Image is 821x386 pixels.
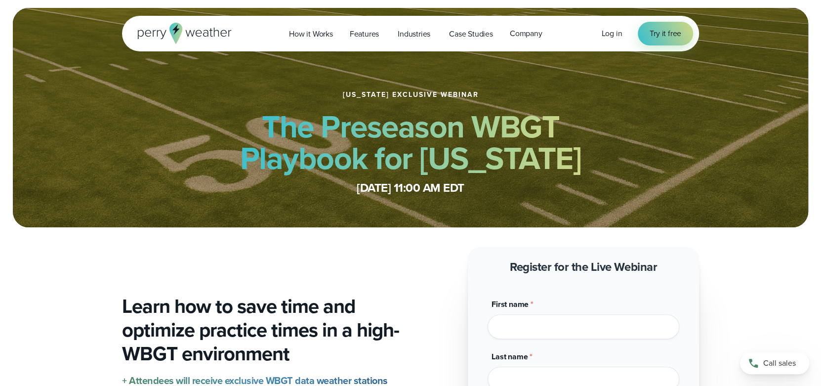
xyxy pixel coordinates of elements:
a: Log in [601,28,622,40]
strong: The Preseason WBGT Playbook for [US_STATE] [240,103,581,181]
span: How it Works [289,28,333,40]
span: Log in [601,28,622,39]
h3: Learn how to save time and optimize practice times in a high-WBGT environment [122,295,403,366]
span: Company [510,28,542,40]
strong: [DATE] 11:00 AM EDT [357,179,464,197]
h1: [US_STATE] Exclusive Webinar [343,91,479,99]
span: First name [492,299,529,310]
span: Call sales [763,357,796,369]
strong: Register for the Live Webinar [510,258,657,276]
span: Industries [398,28,430,40]
span: Try it free [650,28,681,40]
a: Call sales [740,352,809,374]
a: Case Studies [441,24,501,44]
span: Case Studies [449,28,493,40]
span: Features [350,28,379,40]
a: Try it free [638,22,693,45]
a: How it Works [281,24,341,44]
span: Last name [492,351,528,362]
